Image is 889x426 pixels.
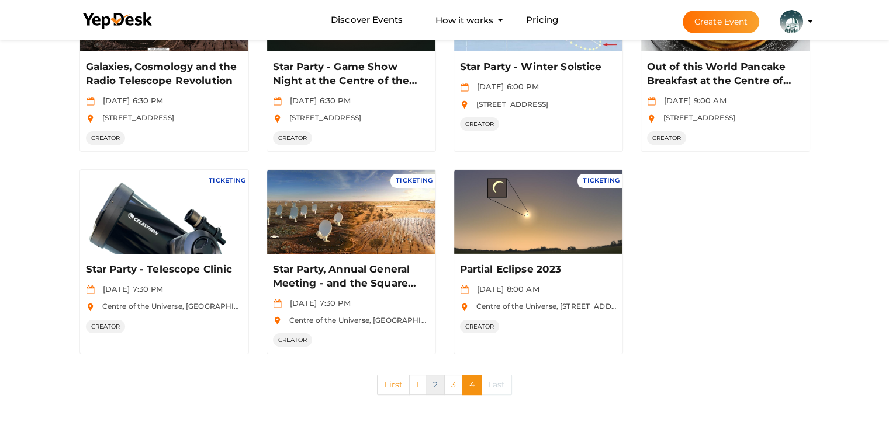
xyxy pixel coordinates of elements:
span: [STREET_ADDRESS] [283,113,361,122]
img: location.svg [273,316,282,325]
a: 1 [409,375,426,395]
img: KH323LD6_small.jpeg [780,10,803,33]
p: Star Party - Winter Solstice [460,60,614,74]
span: [DATE] 6:30 PM [97,96,164,105]
a: 4 [462,375,482,395]
img: location.svg [86,114,95,123]
a: 2 [426,375,444,395]
span: CREATOR [273,333,313,347]
p: Star Party, Annual General Meeting - and the Square Kilometer Array [273,263,427,291]
span: Centre of the Universe, [GEOGRAPHIC_DATA], [GEOGRAPHIC_DATA] [96,302,350,310]
img: calendar.svg [273,299,282,308]
img: location.svg [460,303,469,312]
span: CREATOR [86,320,126,333]
img: location.svg [460,100,469,109]
img: calendar.svg [460,83,469,92]
a: 3 [444,375,463,395]
p: Partial Eclipse 2023 [460,263,614,277]
img: calendar.svg [86,285,95,294]
p: Out of this World Pancake Breakfast at the Centre of the Universe! [647,60,801,88]
span: [STREET_ADDRESS] [471,100,548,109]
img: location.svg [273,114,282,123]
img: calendar.svg [460,285,469,294]
p: Star Party - Game Show Night at the Centre of the Universe [273,60,427,88]
p: Galaxies, Cosmology and the Radio Telescope Revolution [86,60,240,88]
img: calendar.svg [647,97,656,106]
a: Pricing [526,9,558,31]
span: CREATOR [273,131,313,145]
p: Star Party - Telescope Clinic [86,263,240,277]
span: CREATOR [460,320,500,333]
img: calendar.svg [273,97,282,106]
span: [DATE] 7:30 PM [284,298,351,308]
button: Create Event [683,11,760,33]
span: [DATE] 8:00 AM [471,284,539,294]
a: Last [481,375,513,395]
img: calendar.svg [86,97,95,106]
span: [STREET_ADDRESS] [96,113,174,122]
span: [DATE] 7:30 PM [97,284,164,294]
span: [DATE] 6:00 PM [471,82,539,91]
button: How it works [432,9,497,31]
span: CREATOR [460,117,500,131]
span: CREATOR [647,131,687,145]
span: [DATE] 6:30 PM [284,96,351,105]
img: location.svg [86,303,95,312]
a: First [377,375,410,395]
a: Discover Events [331,9,403,31]
span: Centre of the Universe, [STREET_ADDRESS] [471,302,632,310]
img: location.svg [647,114,656,123]
span: CREATOR [86,131,126,145]
span: Centre of the Universe, [GEOGRAPHIC_DATA], [GEOGRAPHIC_DATA] [283,316,537,324]
span: [DATE] 9:00 AM [658,96,727,105]
span: [STREET_ADDRESS] [658,113,735,122]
